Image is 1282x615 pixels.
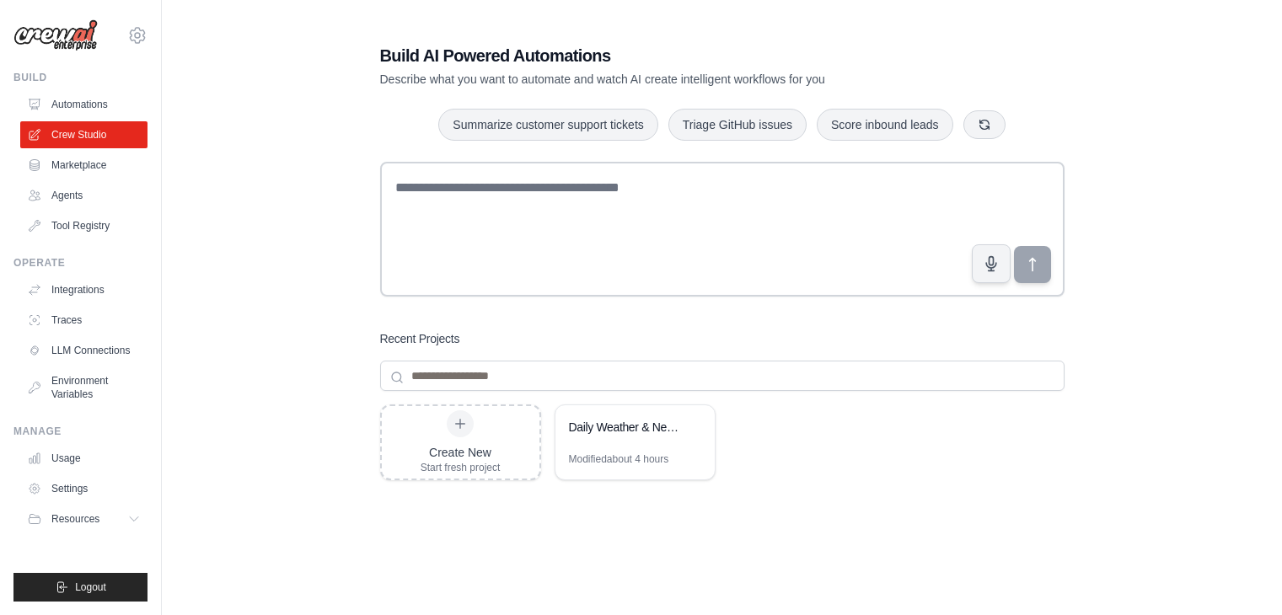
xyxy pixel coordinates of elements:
[20,367,148,408] a: Environment Variables
[380,44,947,67] h1: Build AI Powered Automations
[972,244,1011,283] button: Click to speak your automation idea
[20,182,148,209] a: Agents
[569,452,669,466] div: Modified about 4 hours
[421,444,501,461] div: Create New
[51,512,99,526] span: Resources
[13,71,148,84] div: Build
[13,19,98,51] img: Logo
[569,419,684,436] div: Daily Weather & News Report
[20,337,148,364] a: LLM Connections
[380,71,947,88] p: Describe what you want to automate and watch AI create intelligent workflows for you
[20,152,148,179] a: Marketplace
[963,110,1006,139] button: Get new suggestions
[13,573,148,602] button: Logout
[20,121,148,148] a: Crew Studio
[817,109,953,141] button: Score inbound leads
[438,109,657,141] button: Summarize customer support tickets
[20,307,148,334] a: Traces
[13,425,148,438] div: Manage
[668,109,807,141] button: Triage GitHub issues
[380,330,460,347] h3: Recent Projects
[20,91,148,118] a: Automations
[20,475,148,502] a: Settings
[421,461,501,474] div: Start fresh project
[20,445,148,472] a: Usage
[20,212,148,239] a: Tool Registry
[13,256,148,270] div: Operate
[20,505,148,532] button: Resources
[20,276,148,303] a: Integrations
[75,580,106,594] span: Logout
